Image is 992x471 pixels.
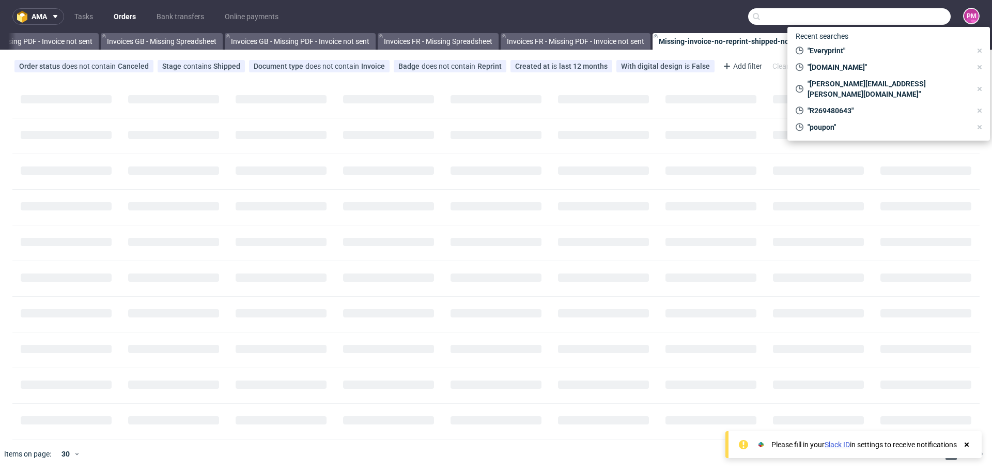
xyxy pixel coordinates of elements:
[719,58,764,74] div: Add filter
[803,79,971,99] span: "[PERSON_NAME][EMAIL_ADDRESS][PERSON_NAME][DOMAIN_NAME]"
[770,59,800,73] div: Clear all
[803,122,971,132] span: "poupon"
[398,62,422,70] span: Badge
[803,62,971,72] span: "[DOMAIN_NAME]"
[552,62,559,70] span: is
[501,33,650,50] a: Invoices FR - Missing PDF - Invoice not sent
[515,62,552,70] span: Created at
[653,33,853,50] a: Missing-invoice-no-reprint-shipped-no-digital-design
[378,33,499,50] a: Invoices FR - Missing Spreadsheet
[19,62,62,70] span: Order status
[107,8,142,25] a: Orders
[225,33,376,50] a: Invoices GB - Missing PDF - Invoice not sent
[183,62,213,70] span: contains
[219,8,285,25] a: Online payments
[162,62,183,70] span: Stage
[17,11,32,23] img: logo
[12,8,64,25] button: ama
[150,8,210,25] a: Bank transfers
[55,447,74,461] div: 30
[477,62,502,70] div: Reprint
[422,62,477,70] span: does not contain
[825,440,850,449] a: Slack ID
[254,62,305,70] span: Document type
[803,45,971,56] span: "Everyprint"
[964,9,979,23] figcaption: PM
[62,62,118,70] span: does not contain
[685,62,692,70] span: is
[68,8,99,25] a: Tasks
[621,62,685,70] span: With digital design
[803,105,971,116] span: "R269480643"
[771,439,957,450] div: Please fill in your in settings to receive notifications
[692,62,710,70] div: False
[792,28,853,44] span: Recent searches
[32,13,47,20] span: ama
[4,449,51,459] span: Items on page:
[101,33,223,50] a: Invoices GB - Missing Spreadsheet
[118,62,149,70] div: Canceled
[559,62,608,70] div: last 12 months
[305,62,361,70] span: does not contain
[213,62,240,70] div: Shipped
[361,62,385,70] div: Invoice
[756,439,766,450] img: Slack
